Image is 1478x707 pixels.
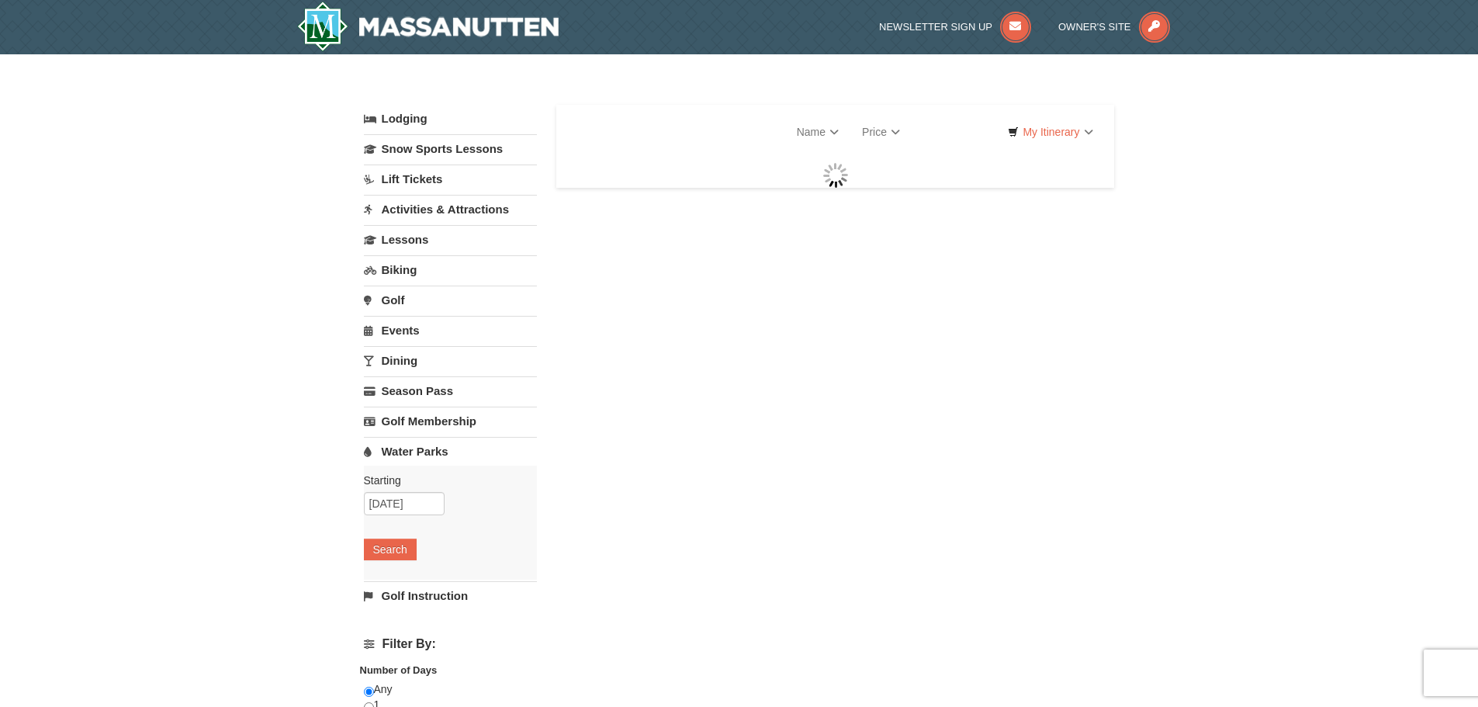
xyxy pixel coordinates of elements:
[364,286,537,314] a: Golf
[364,581,537,610] a: Golf Instruction
[879,21,992,33] span: Newsletter Sign Up
[364,539,417,560] button: Search
[785,116,850,147] a: Name
[364,165,537,193] a: Lift Tickets
[998,120,1102,144] a: My Itinerary
[364,225,537,254] a: Lessons
[364,316,537,345] a: Events
[1058,21,1131,33] span: Owner's Site
[364,255,537,284] a: Biking
[297,2,559,51] img: Massanutten Resort Logo
[823,163,848,188] img: wait gif
[364,134,537,163] a: Snow Sports Lessons
[364,637,537,651] h4: Filter By:
[1058,21,1170,33] a: Owner's Site
[364,105,537,133] a: Lodging
[364,346,537,375] a: Dining
[364,473,525,488] label: Starting
[850,116,912,147] a: Price
[364,195,537,224] a: Activities & Attractions
[364,437,537,466] a: Water Parks
[364,376,537,405] a: Season Pass
[297,2,559,51] a: Massanutten Resort
[364,407,537,435] a: Golf Membership
[360,664,438,676] strong: Number of Days
[879,21,1031,33] a: Newsletter Sign Up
